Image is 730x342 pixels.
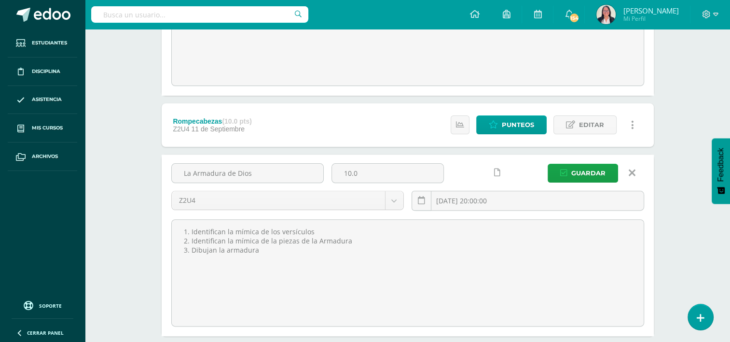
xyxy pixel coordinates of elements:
div: Rompecabezas [173,117,251,125]
button: Guardar [548,164,618,183]
span: 154 [569,13,579,23]
span: Feedback [716,148,725,182]
img: 574b1d17f96b15b40b404c5a41603441.png [596,5,616,24]
input: Fecha de entrega [412,191,644,210]
a: Estudiantes [8,29,77,57]
span: Editar [579,116,604,134]
button: Feedback - Mostrar encuesta [712,138,730,204]
span: Disciplina [32,68,60,75]
a: Archivos [8,142,77,171]
span: Guardar [571,164,606,182]
span: Z2U4 [173,125,189,133]
span: Mi Perfil [623,14,678,23]
span: Soporte [39,302,62,309]
span: Estudiantes [32,39,67,47]
textarea: 1. Identifican la mímica de los versículos 2. Identifican la mímica de la piezas de la Armadura 3... [172,220,644,326]
span: Asistencia [32,96,62,103]
input: Busca un usuario... [91,6,308,23]
a: Z2U4 [172,191,403,210]
span: Mis cursos [32,124,63,132]
span: [PERSON_NAME] [623,6,678,15]
span: 11 de Septiembre [192,125,245,133]
a: Punteos [476,115,547,134]
input: Puntos máximos [332,164,443,183]
input: Título [172,164,323,183]
span: Cerrar panel [27,329,64,336]
a: Mis cursos [8,114,77,142]
a: Asistencia [8,86,77,114]
a: Disciplina [8,57,77,86]
a: Soporte [12,299,73,312]
span: Punteos [502,116,534,134]
span: Archivos [32,153,58,160]
strong: (10.0 pts) [222,117,251,125]
span: Z2U4 [179,191,378,210]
